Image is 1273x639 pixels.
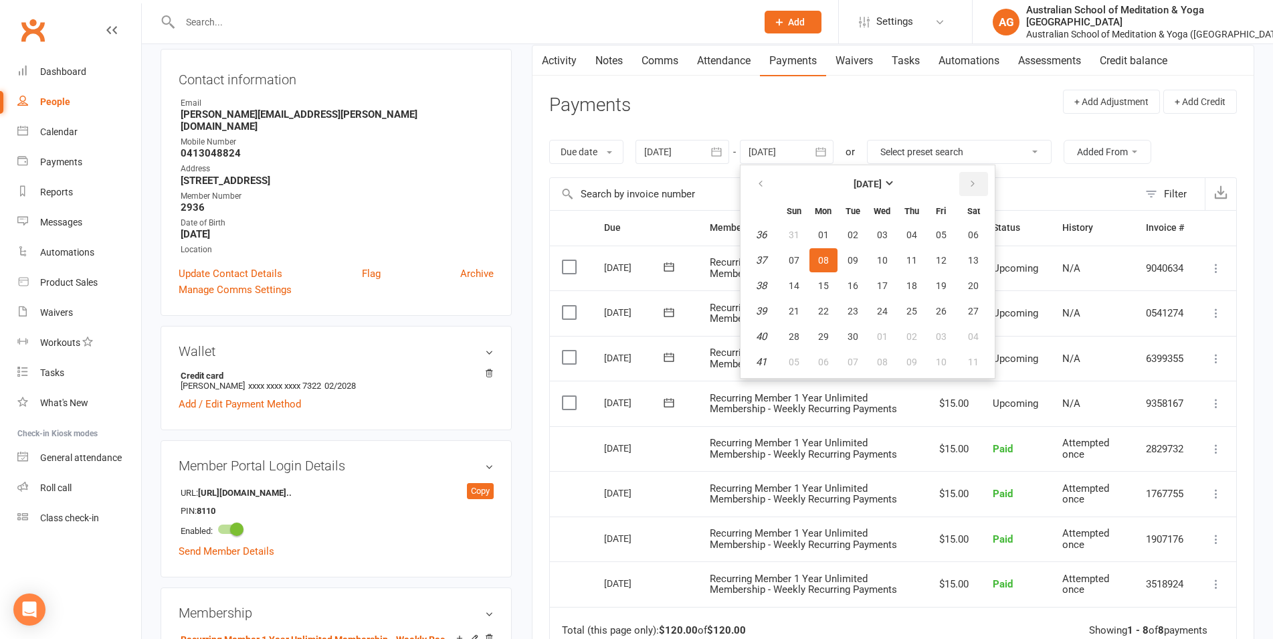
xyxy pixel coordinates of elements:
[780,223,808,247] button: 31
[876,7,913,37] span: Settings
[532,45,586,76] a: Activity
[40,247,94,258] div: Automations
[179,369,494,393] li: [PERSON_NAME]
[604,302,666,323] div: [DATE]
[846,206,860,216] small: Tuesday
[780,248,808,272] button: 07
[756,305,767,317] em: 39
[993,307,1038,319] span: Upcoming
[898,274,926,298] button: 18
[789,331,799,342] span: 28
[906,306,917,316] span: 25
[181,228,494,240] strong: [DATE]
[809,299,838,323] button: 22
[756,280,767,292] em: 38
[1134,211,1196,245] th: Invoice #
[179,458,494,473] h3: Member Portal Login Details
[780,274,808,298] button: 14
[756,331,767,343] em: 40
[181,371,487,381] strong: Credit card
[923,561,981,607] td: $15.00
[181,97,494,110] div: Email
[787,206,801,216] small: Sunday
[40,482,72,493] div: Roll call
[181,147,494,159] strong: 0413048824
[1062,573,1109,596] span: Attempted once
[756,356,767,368] em: 41
[659,624,698,636] strong: $120.00
[17,117,141,147] a: Calendar
[40,307,73,318] div: Waivers
[197,505,274,519] strong: 8110
[809,223,838,247] button: 01
[40,126,78,137] div: Calendar
[968,280,979,291] span: 20
[17,177,141,207] a: Reports
[957,350,991,374] button: 11
[993,397,1038,409] span: Upcoming
[839,325,867,349] button: 30
[923,471,981,517] td: $15.00
[1134,561,1196,607] td: 3518924
[780,350,808,374] button: 05
[179,483,494,502] li: URL:
[1139,178,1205,210] button: Filter
[936,357,947,367] span: 10
[818,331,829,342] span: 29
[688,45,760,76] a: Attendance
[818,357,829,367] span: 06
[868,299,896,323] button: 24
[40,66,86,77] div: Dashboard
[993,578,1013,590] span: Paid
[550,178,1139,210] input: Search by invoice number
[17,503,141,533] a: Class kiosk mode
[1164,186,1187,202] div: Filter
[809,325,838,349] button: 29
[906,255,917,266] span: 11
[181,201,494,213] strong: 2936
[906,280,917,291] span: 18
[604,528,666,549] div: [DATE]
[17,298,141,328] a: Waivers
[17,57,141,87] a: Dashboard
[898,350,926,374] button: 09
[17,268,141,298] a: Product Sales
[181,190,494,203] div: Member Number
[179,344,494,359] h3: Wallet
[40,187,73,197] div: Reports
[868,248,896,272] button: 10
[765,11,821,33] button: Add
[848,280,858,291] span: 16
[993,262,1038,274] span: Upcoming
[1064,140,1151,164] button: Added From
[710,302,897,325] span: Recurring Member 1 Year Unlimited Membership - Weekly Recurring Payments
[968,255,979,266] span: 13
[877,280,888,291] span: 17
[710,527,897,551] span: Recurring Member 1 Year Unlimited Membership - Weekly Recurring Payments
[17,443,141,473] a: General attendance kiosk mode
[789,255,799,266] span: 07
[848,331,858,342] span: 30
[877,357,888,367] span: 08
[957,223,991,247] button: 06
[362,266,381,282] a: Flag
[17,473,141,503] a: Roll call
[710,256,897,280] span: Recurring Member 1 Year Unlimited Membership - Weekly Recurring Payments
[1062,527,1109,551] span: Attempted once
[927,223,955,247] button: 05
[17,328,141,358] a: Workouts
[968,306,979,316] span: 27
[248,381,321,391] span: xxxx xxxx xxxx 7322
[868,350,896,374] button: 08
[993,443,1013,455] span: Paid
[993,353,1038,365] span: Upcoming
[868,325,896,349] button: 01
[40,277,98,288] div: Product Sales
[604,482,666,503] div: [DATE]
[179,501,494,520] li: PIN:
[780,299,808,323] button: 21
[181,136,494,149] div: Mobile Number
[40,217,82,227] div: Messages
[17,388,141,418] a: What's New
[760,45,826,76] a: Payments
